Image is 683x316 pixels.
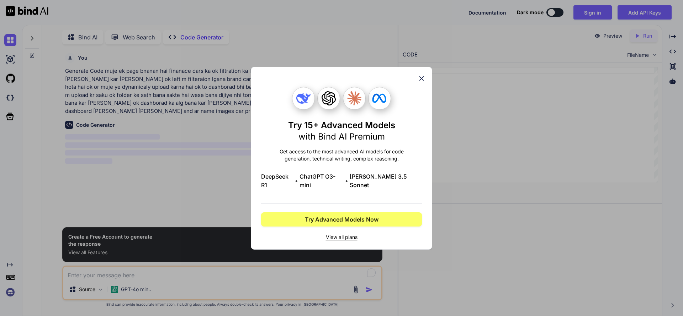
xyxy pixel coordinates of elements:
span: • [295,176,298,185]
button: Try Advanced Models Now [261,212,422,227]
span: with Bind AI Premium [298,131,385,142]
span: ChatGPT O3-mini [300,172,344,189]
h1: Try 15+ Advanced Models [288,120,395,142]
span: [PERSON_NAME] 3.5 Sonnet [350,172,422,189]
img: Deepseek [296,91,311,105]
span: Try Advanced Models Now [305,215,378,224]
span: • [345,176,348,185]
p: Get access to the most advanced AI models for code generation, technical writing, complex reasoning. [261,148,422,162]
span: DeepSeek R1 [261,172,293,189]
span: View all plans [261,234,422,241]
